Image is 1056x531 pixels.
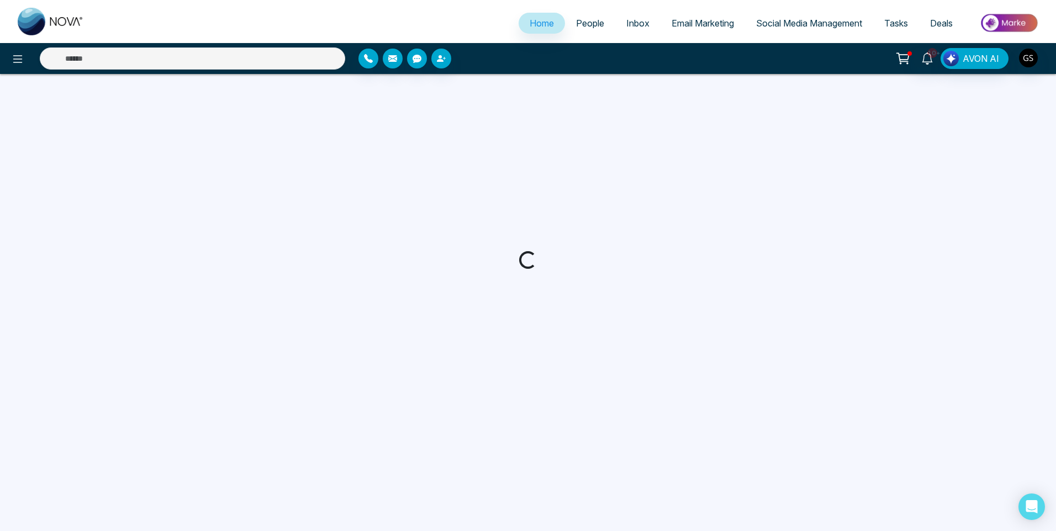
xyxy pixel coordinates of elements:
div: Open Intercom Messenger [1018,493,1045,520]
a: Email Marketing [661,13,745,34]
a: 10+ [914,48,941,67]
button: AVON AI [941,48,1009,69]
img: Nova CRM Logo [18,8,84,35]
a: Home [519,13,565,34]
span: Home [530,18,554,29]
span: People [576,18,604,29]
span: Inbox [626,18,650,29]
a: Social Media Management [745,13,873,34]
span: Social Media Management [756,18,862,29]
a: Tasks [873,13,919,34]
span: Email Marketing [672,18,734,29]
img: Lead Flow [943,51,959,66]
img: Market-place.gif [969,10,1049,35]
span: AVON AI [963,52,999,65]
a: People [565,13,615,34]
span: Tasks [884,18,908,29]
span: Deals [930,18,953,29]
span: 10+ [927,48,937,58]
a: Inbox [615,13,661,34]
a: Deals [919,13,964,34]
img: User Avatar [1019,49,1038,67]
